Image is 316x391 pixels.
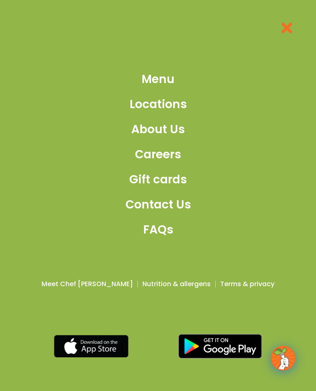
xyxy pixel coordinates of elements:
a: Careers [125,146,191,163]
img: google_play [178,334,262,359]
img: appstore [54,334,129,359]
a: Contact Us [125,196,191,213]
a: Terms & privacy [220,279,274,289]
span: FAQs [143,221,173,238]
a: Locations [125,96,191,113]
a: Menu [125,71,191,88]
img: wpChatIcon [272,347,295,370]
span: Gift cards [129,171,187,188]
span: Careers [135,146,181,163]
a: Nutrition & allergens [142,279,211,289]
a: Gift cards [125,171,191,188]
span: Locations [130,96,187,113]
a: About Us [125,121,191,138]
a: FAQs [125,221,191,238]
a: Meet Chef [PERSON_NAME] [42,279,133,289]
span: About Us [131,121,185,138]
span: Menu [142,71,174,88]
